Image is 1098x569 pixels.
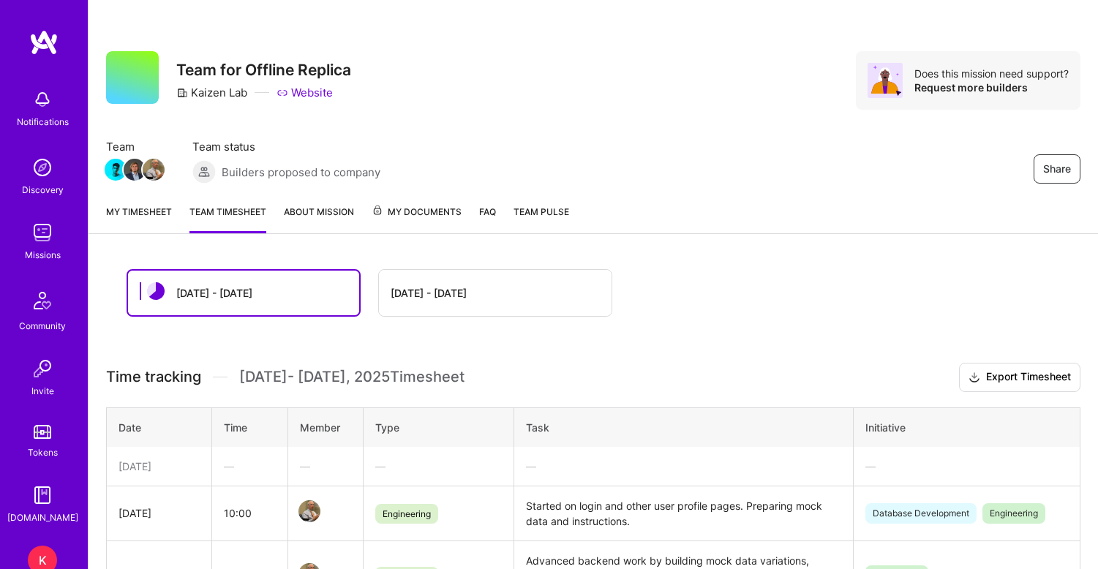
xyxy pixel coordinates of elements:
[106,204,172,233] a: My timesheet
[298,500,320,522] img: Team Member Avatar
[224,459,275,474] div: —
[514,204,569,233] a: Team Pulse
[106,368,201,386] span: Time tracking
[106,139,163,154] span: Team
[144,157,163,182] a: Team Member Avatar
[300,459,351,474] div: —
[119,459,200,474] div: [DATE]
[28,153,57,182] img: discovery
[854,407,1080,447] th: Initiative
[865,459,1068,474] div: —
[28,354,57,383] img: Invite
[212,486,287,540] td: 10:00
[147,282,165,300] img: status icon
[1034,154,1080,184] button: Share
[192,160,216,184] img: Builders proposed to company
[375,504,438,524] span: Engineering
[372,204,462,233] a: My Documents
[107,407,212,447] th: Date
[514,486,854,540] td: Started on login and other user profile pages. Preparing mock data and instructions.
[914,67,1069,80] div: Does this mission need support?
[189,204,266,233] a: Team timesheet
[28,85,57,114] img: bell
[212,407,287,447] th: Time
[17,114,69,129] div: Notifications
[982,503,1045,524] span: Engineering
[176,61,351,79] h3: Team for Offline Replica
[25,283,60,318] img: Community
[479,204,496,233] a: FAQ
[7,510,78,525] div: [DOMAIN_NAME]
[391,285,467,301] div: [DATE] - [DATE]
[28,218,57,247] img: teamwork
[372,204,462,220] span: My Documents
[868,63,903,98] img: Avatar
[239,368,465,386] span: [DATE] - [DATE] , 2025 Timesheet
[25,247,61,263] div: Missions
[222,165,380,180] span: Builders proposed to company
[176,85,247,100] div: Kaizen Lab
[526,459,841,474] div: —
[914,80,1069,94] div: Request more builders
[959,363,1080,392] button: Export Timesheet
[143,159,165,181] img: Team Member Avatar
[34,425,51,439] img: tokens
[28,481,57,510] img: guide book
[176,87,188,99] i: icon CompanyGray
[375,459,502,474] div: —
[124,159,146,181] img: Team Member Avatar
[865,503,977,524] span: Database Development
[106,157,125,182] a: Team Member Avatar
[287,407,363,447] th: Member
[22,182,64,197] div: Discovery
[514,206,569,217] span: Team Pulse
[300,499,319,524] a: Team Member Avatar
[514,407,854,447] th: Task
[105,159,127,181] img: Team Member Avatar
[969,370,980,385] i: icon Download
[119,505,200,521] div: [DATE]
[125,157,144,182] a: Team Member Avatar
[1043,162,1071,176] span: Share
[277,85,333,100] a: Website
[31,383,54,399] div: Invite
[19,318,66,334] div: Community
[192,139,380,154] span: Team status
[28,445,58,460] div: Tokens
[29,29,59,56] img: logo
[176,285,252,301] div: [DATE] - [DATE]
[284,204,354,233] a: About Mission
[363,407,514,447] th: Type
